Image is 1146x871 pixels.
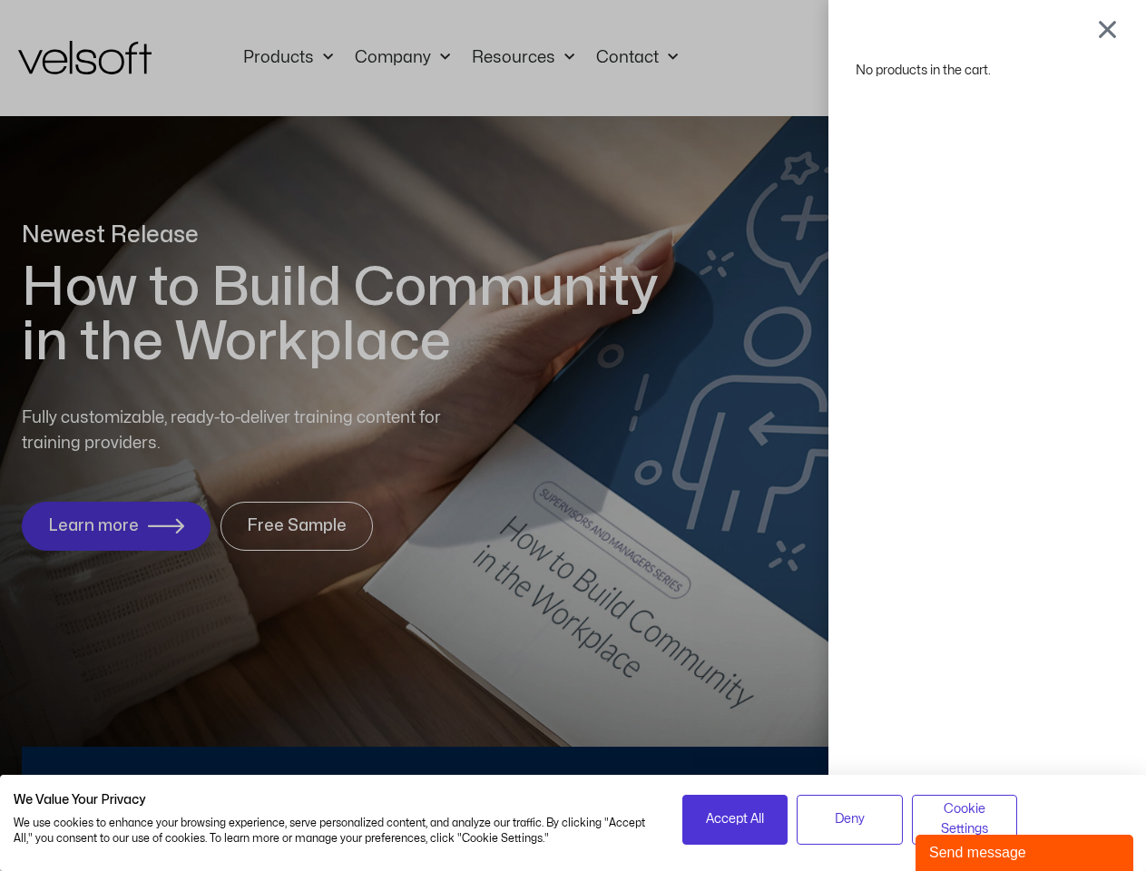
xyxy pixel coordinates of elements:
[856,58,1119,83] div: No products in the cart.
[835,809,865,829] span: Deny
[797,795,903,845] button: Deny all cookies
[682,795,788,845] button: Accept all cookies
[706,809,764,829] span: Accept All
[14,792,655,808] h2: We Value Your Privacy
[912,795,1018,845] button: Adjust cookie preferences
[916,831,1137,871] iframe: chat widget
[924,799,1006,840] span: Cookie Settings
[14,816,655,847] p: We use cookies to enhance your browsing experience, serve personalized content, and analyze our t...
